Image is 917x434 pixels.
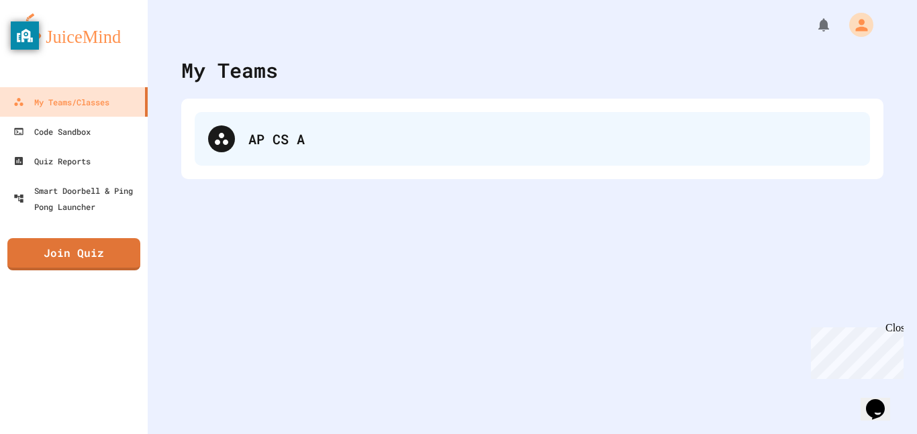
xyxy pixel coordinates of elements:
div: Code Sandbox [13,123,91,140]
img: logo-orange.svg [13,13,134,48]
iframe: chat widget [806,322,904,379]
a: Join Quiz [7,238,140,270]
div: Smart Doorbell & Ping Pong Launcher [13,182,142,215]
div: Quiz Reports [13,153,91,169]
button: privacy banner [11,21,39,50]
div: Chat with us now!Close [5,5,93,85]
div: My Teams/Classes [13,94,109,110]
div: AP CS A [195,112,870,166]
div: My Notifications [791,13,835,36]
div: AP CS A [248,129,857,149]
div: My Teams [181,55,278,85]
iframe: chat widget [861,380,904,421]
div: My Account [835,9,877,40]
